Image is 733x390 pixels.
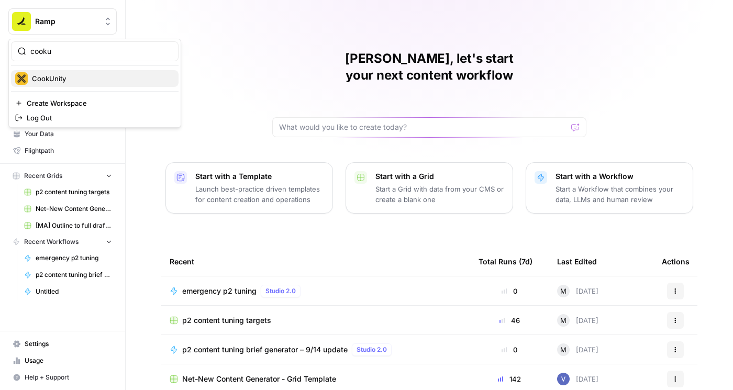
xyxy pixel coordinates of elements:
[557,373,570,385] img: 2tijbeq1l253n59yk5qyo2htxvbk
[357,345,387,354] span: Studio 2.0
[8,336,117,352] a: Settings
[15,72,28,85] img: CookUnity Logo
[170,315,462,326] a: p2 content tuning targets
[195,184,324,205] p: Launch best-practice driven templates for content creation and operations
[35,16,98,27] span: Ramp
[195,171,324,182] p: Start with a Template
[479,286,540,296] div: 0
[557,343,598,356] div: [DATE]
[346,162,513,214] button: Start with a GridStart a Grid with data from your CMS or create a blank one
[36,187,112,197] span: p2 content tuning targets
[11,96,179,110] a: Create Workspace
[560,286,567,296] span: M
[8,352,117,369] a: Usage
[479,247,532,276] div: Total Runs (7d)
[479,315,540,326] div: 46
[556,184,684,205] p: Start a Workflow that combines your data, LLMs and human review
[560,344,567,355] span: M
[170,343,462,356] a: p2 content tuning brief generator – 9/14 updateStudio 2.0
[19,250,117,266] a: emergency p2 tuning
[25,146,112,155] span: Flightpath
[279,122,567,132] input: What would you like to create today?
[8,369,117,386] button: Help + Support
[557,247,597,276] div: Last Edited
[479,374,540,384] div: 142
[25,373,112,382] span: Help + Support
[19,266,117,283] a: p2 content tuning brief generator – 9/14 update
[27,98,170,108] span: Create Workspace
[557,373,598,385] div: [DATE]
[8,8,117,35] button: Workspace: Ramp
[170,374,462,384] a: Net-New Content Generator - Grid Template
[557,285,598,297] div: [DATE]
[560,315,567,326] span: M
[272,50,586,84] h1: [PERSON_NAME], let's start your next content workflow
[662,247,690,276] div: Actions
[19,283,117,300] a: Untitled
[557,314,598,327] div: [DATE]
[12,12,31,31] img: Ramp Logo
[25,339,112,349] span: Settings
[556,171,684,182] p: Start with a Workflow
[32,73,170,84] span: CookUnity
[182,374,336,384] span: Net-New Content Generator - Grid Template
[375,184,504,205] p: Start a Grid with data from your CMS or create a blank one
[8,234,117,250] button: Recent Workflows
[170,247,462,276] div: Recent
[25,129,112,139] span: Your Data
[24,171,62,181] span: Recent Grids
[479,344,540,355] div: 0
[36,204,112,214] span: Net-New Content Generator - Grid Template
[11,110,179,125] a: Log Out
[25,356,112,365] span: Usage
[8,142,117,159] a: Flightpath
[182,344,348,355] span: p2 content tuning brief generator – 9/14 update
[19,184,117,200] a: p2 content tuning targets
[36,221,112,230] span: [MA] Outline to full draft generator_WIP Grid
[36,270,112,280] span: p2 content tuning brief generator – 9/14 update
[19,200,117,217] a: Net-New Content Generator - Grid Template
[8,39,181,128] div: Workspace: Ramp
[375,171,504,182] p: Start with a Grid
[27,113,170,123] span: Log Out
[19,217,117,234] a: [MA] Outline to full draft generator_WIP Grid
[165,162,333,214] button: Start with a TemplateLaunch best-practice driven templates for content creation and operations
[36,287,112,296] span: Untitled
[8,168,117,184] button: Recent Grids
[30,46,172,57] input: Search Workspaces
[8,126,117,142] a: Your Data
[526,162,693,214] button: Start with a WorkflowStart a Workflow that combines your data, LLMs and human review
[36,253,112,263] span: emergency p2 tuning
[265,286,296,296] span: Studio 2.0
[182,286,257,296] span: emergency p2 tuning
[182,315,271,326] span: p2 content tuning targets
[24,237,79,247] span: Recent Workflows
[170,285,462,297] a: emergency p2 tuningStudio 2.0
